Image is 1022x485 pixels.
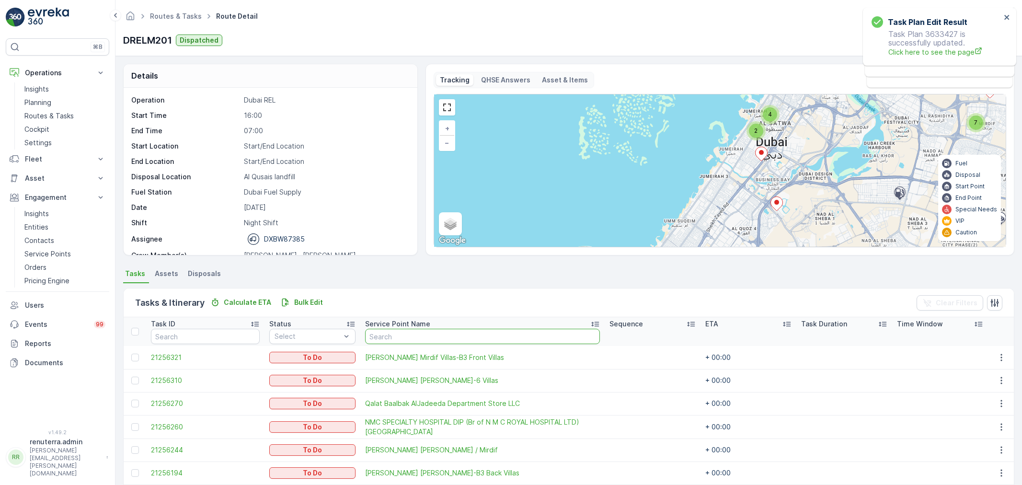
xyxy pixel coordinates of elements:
a: Routes & Tasks [21,109,109,123]
p: Fuel Station [131,187,240,197]
p: Service Point Name [365,319,430,329]
p: Sequence [609,319,643,329]
p: Task Plan 3633427 is successfully updated. [872,30,1001,57]
p: End Time [131,126,240,136]
button: To Do [269,467,356,479]
p: Asset & Items [542,75,588,85]
span: Route Detail [214,12,260,21]
p: Tracking [440,75,470,85]
button: RRrenuterra.admin[PERSON_NAME][EMAIL_ADDRESS][PERSON_NAME][DOMAIN_NAME] [6,437,109,477]
button: Fleet [6,150,109,169]
button: Asset [6,169,109,188]
input: Search [151,329,260,344]
button: Operations [6,63,109,82]
a: Reports [6,334,109,353]
p: Routes & Tasks [24,111,74,121]
td: + 00:00 [700,392,796,415]
p: Start Time [131,111,240,120]
span: [PERSON_NAME] Mirdif Villas-B3 Front Villas [365,353,600,362]
p: Details [131,70,158,81]
div: Toggle Row Selected [131,423,139,431]
span: v 1.49.2 [6,429,109,435]
span: NMC SPECIALTY HOSPITAL DIP (Br of N M C ROYAL HOSPITAL LTD) [GEOGRAPHIC_DATA] [365,417,600,437]
p: [PERSON_NAME] , [PERSON_NAME] [244,251,407,260]
p: Shift [131,218,240,228]
p: Bulk Edit [294,298,323,307]
a: Zoom Out [440,136,454,150]
p: Calculate ETA [224,298,271,307]
a: Entities [21,220,109,234]
p: ⌘B [93,43,103,51]
p: Task Duration [801,319,847,329]
p: Asset [25,173,90,183]
div: 7 [966,113,986,132]
a: Settings [21,136,109,150]
div: Toggle Row Selected [131,446,139,454]
a: Abdulla Al Falasi Mirdif Villas-B3 Back Villas [365,468,600,478]
p: Operation [131,95,240,105]
td: + 00:00 [700,462,796,485]
p: Start Location [131,141,240,151]
p: Assignee [131,234,162,244]
p: Planning [24,98,51,107]
p: Contacts [24,236,54,245]
span: 21256321 [151,353,260,362]
span: 21256194 [151,468,260,478]
span: 21256270 [151,399,260,408]
a: Abdulla Al Falasi Mirdif Villas-B3 Front Villas [365,353,600,362]
span: 2 [754,127,758,134]
input: Search [365,329,600,344]
div: 4 [760,105,780,124]
a: Qalat Baalbak AlJadeeda Department Store LLC [365,399,600,408]
p: Dubai REL [244,95,407,105]
a: Homepage [125,14,136,23]
p: Special Needs [955,206,997,213]
a: Documents [6,353,109,372]
p: To Do [303,353,322,362]
button: Bulk Edit [277,297,327,308]
a: Orders [21,261,109,274]
p: Al Qusais landfill [244,172,407,182]
p: End Point [955,194,982,202]
a: 21256310 [151,376,260,385]
a: Abdulla Al Falasi Mirdif Villas-6 Villas [365,376,600,385]
a: Cockpit [21,123,109,136]
td: + 00:00 [700,415,796,439]
a: Events99 [6,315,109,334]
p: Events [25,320,88,329]
a: Click here to see the page [888,47,1001,57]
img: logo [6,8,25,27]
button: To Do [269,421,356,433]
p: [DATE] [244,203,407,212]
p: 07:00 [244,126,407,136]
p: DXBW87385 [264,234,305,244]
button: To Do [269,444,356,456]
p: To Do [303,468,322,478]
p: Start/End Location [244,157,407,166]
p: QHSE Answers [481,75,530,85]
p: Tasks & Itinerary [135,296,205,310]
p: Engagement [25,193,90,202]
p: End Location [131,157,240,166]
span: 21256260 [151,422,260,432]
p: Dubai Fuel Supply [244,187,407,197]
p: Settings [24,138,52,148]
p: renuterra.admin [30,437,102,447]
p: Status [269,319,291,329]
td: + 00:00 [700,369,796,392]
span: 21256244 [151,445,260,455]
button: Engagement [6,188,109,207]
p: Cockpit [24,125,49,134]
a: Insights [21,207,109,220]
p: Service Points [24,249,71,259]
span: [PERSON_NAME] [PERSON_NAME]-6 Villas [365,376,600,385]
div: 0 [434,94,1006,247]
p: Fleet [25,154,90,164]
img: logo_light-DOdMpM7g.png [28,8,69,27]
h3: Task Plan Edit Result [888,16,967,28]
button: To Do [269,398,356,409]
p: Operations [25,68,90,78]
